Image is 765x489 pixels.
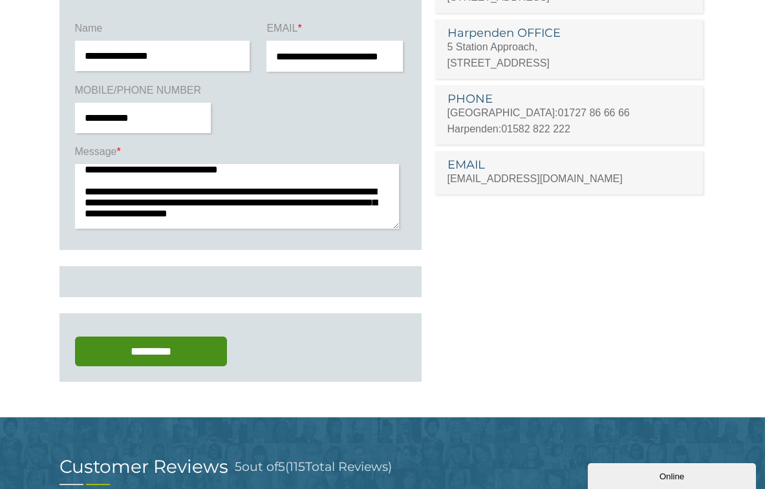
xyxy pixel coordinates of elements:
label: Name [75,21,253,41]
label: MOBILE/PHONE NUMBER [75,83,214,103]
iframe: chat widget [588,461,759,489]
a: 01582 822 222 [501,123,570,134]
a: [EMAIL_ADDRESS][DOMAIN_NAME] [447,173,623,184]
label: EMAIL [266,21,405,41]
p: [GEOGRAPHIC_DATA]: [447,105,691,121]
h2: Customer Reviews [59,457,228,475]
a: 01727 86 66 66 [558,107,630,118]
h3: Harpenden OFFICE [447,27,691,39]
p: Harpenden: [447,121,691,137]
label: Message [75,145,406,164]
h3: PHONE [447,93,691,105]
h3: out of ( Total Reviews) [235,457,392,476]
span: 115 [289,459,305,474]
p: 5 Station Approach, [STREET_ADDRESS] [447,39,691,71]
span: 5 [278,459,285,474]
h3: EMAIL [447,159,691,171]
span: 5 [235,459,242,474]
